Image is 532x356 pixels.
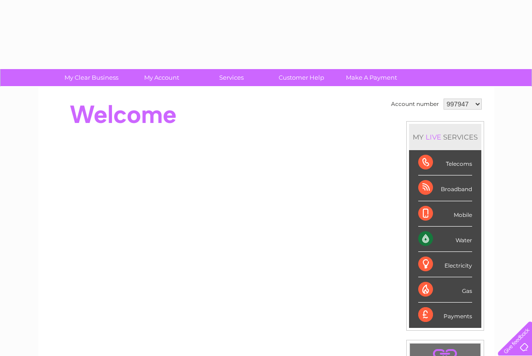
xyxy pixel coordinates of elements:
[389,96,441,112] td: Account number
[263,69,339,86] a: Customer Help
[53,69,129,86] a: My Clear Business
[418,175,472,201] div: Broadband
[409,124,481,150] div: MY SERVICES
[418,227,472,252] div: Water
[333,69,409,86] a: Make A Payment
[418,303,472,327] div: Payments
[418,201,472,227] div: Mobile
[424,133,443,141] div: LIVE
[193,69,269,86] a: Services
[418,150,472,175] div: Telecoms
[418,277,472,303] div: Gas
[418,252,472,277] div: Electricity
[123,69,199,86] a: My Account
